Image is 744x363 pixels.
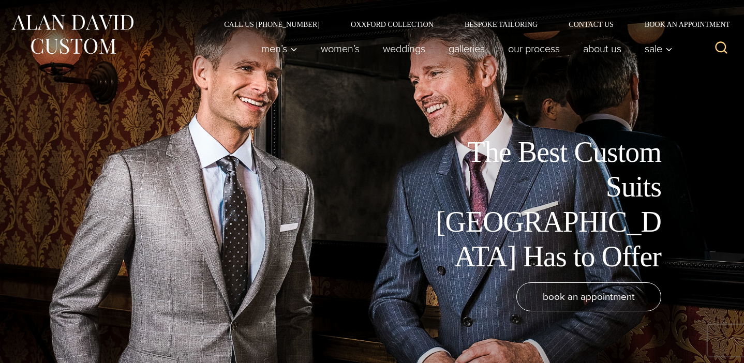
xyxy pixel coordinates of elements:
a: Contact Us [553,21,629,28]
a: book an appointment [516,282,661,311]
a: Women’s [309,38,371,59]
a: Call Us [PHONE_NUMBER] [209,21,335,28]
nav: Secondary Navigation [209,21,734,28]
a: About Us [572,38,633,59]
span: Sale [645,43,673,54]
nav: Primary Navigation [250,38,678,59]
img: Alan David Custom [10,11,135,57]
a: Galleries [437,38,497,59]
a: Oxxford Collection [335,21,449,28]
a: weddings [371,38,437,59]
h1: The Best Custom Suits [GEOGRAPHIC_DATA] Has to Offer [428,135,661,274]
a: Bespoke Tailoring [449,21,553,28]
a: Book an Appointment [629,21,734,28]
a: Our Process [497,38,572,59]
span: Men’s [261,43,297,54]
button: View Search Form [709,36,734,61]
span: book an appointment [543,289,635,304]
